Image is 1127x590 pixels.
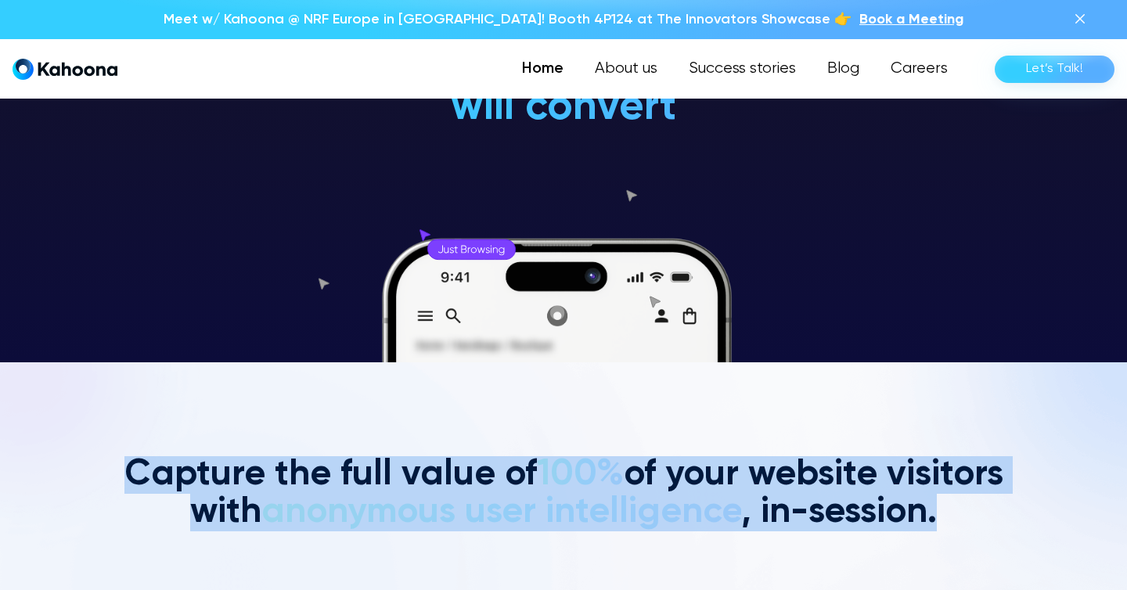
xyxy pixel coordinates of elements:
span: 100% [537,456,624,492]
a: Careers [875,53,963,85]
div: Let’s Talk! [1026,56,1083,81]
a: Home [506,53,579,85]
a: About us [579,53,673,85]
h2: Capture the full value of of your website visitors with , in-session. [117,456,1010,531]
g: Just Browsing [438,245,505,255]
p: Meet w/ Kahoona @ NRF Europe in [GEOGRAPHIC_DATA]! Booth 4P124 at The Innovators Showcase 👉 [164,9,852,30]
a: Let’s Talk! [995,56,1114,83]
span: anonymous user intelligence [261,494,741,530]
a: Blog [812,53,875,85]
h1: will convert [333,85,794,131]
a: home [13,58,117,81]
a: Book a Meeting [859,9,963,30]
a: Success stories [673,53,812,85]
span: Book a Meeting [859,13,963,27]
